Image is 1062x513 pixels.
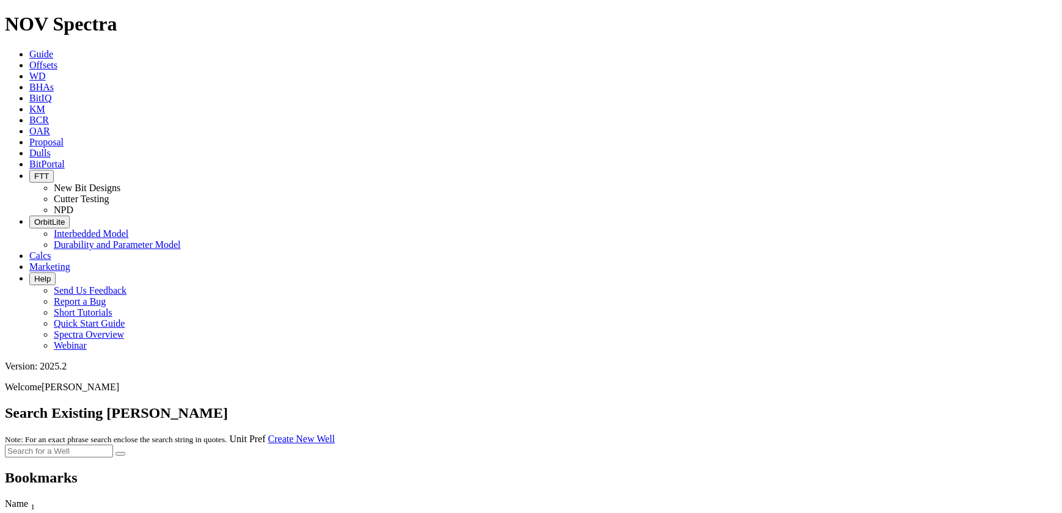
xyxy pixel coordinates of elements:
a: Dulls [29,148,51,158]
a: KM [29,104,45,114]
a: Webinar [54,340,87,351]
h1: NOV Spectra [5,13,1057,35]
a: BCR [29,115,49,125]
span: OrbitLite [34,217,65,227]
a: Durability and Parameter Model [54,239,181,250]
a: Marketing [29,261,70,272]
a: Spectra Overview [54,329,124,340]
a: Report a Bug [54,296,106,307]
a: WD [29,71,46,81]
button: OrbitLite [29,216,70,228]
h2: Search Existing [PERSON_NAME] [5,405,1057,421]
button: Help [29,272,56,285]
a: Guide [29,49,53,59]
a: NPD [54,205,73,215]
button: FTT [29,170,54,183]
a: Unit Pref [229,434,265,444]
a: Send Us Feedback [54,285,126,296]
a: Create New Well [268,434,335,444]
a: Offsets [29,60,57,70]
a: Cutter Testing [54,194,109,204]
a: BitIQ [29,93,51,103]
span: Sort None [31,498,35,509]
span: Name [5,498,28,509]
p: Welcome [5,382,1057,393]
div: Version: 2025.2 [5,361,1057,372]
a: Calcs [29,250,51,261]
a: OAR [29,126,50,136]
a: Quick Start Guide [54,318,125,329]
h2: Bookmarks [5,470,1057,486]
a: BHAs [29,82,54,92]
a: Proposal [29,137,64,147]
a: New Bit Designs [54,183,120,193]
input: Search for a Well [5,445,113,457]
a: BitPortal [29,159,65,169]
span: FTT [34,172,49,181]
span: [PERSON_NAME] [42,382,119,392]
span: Help [34,274,51,283]
small: Note: For an exact phrase search enclose the search string in quotes. [5,435,227,444]
div: Name Sort None [5,498,975,512]
a: Short Tutorials [54,307,112,318]
sub: 1 [31,502,35,511]
a: Interbedded Model [54,228,128,239]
